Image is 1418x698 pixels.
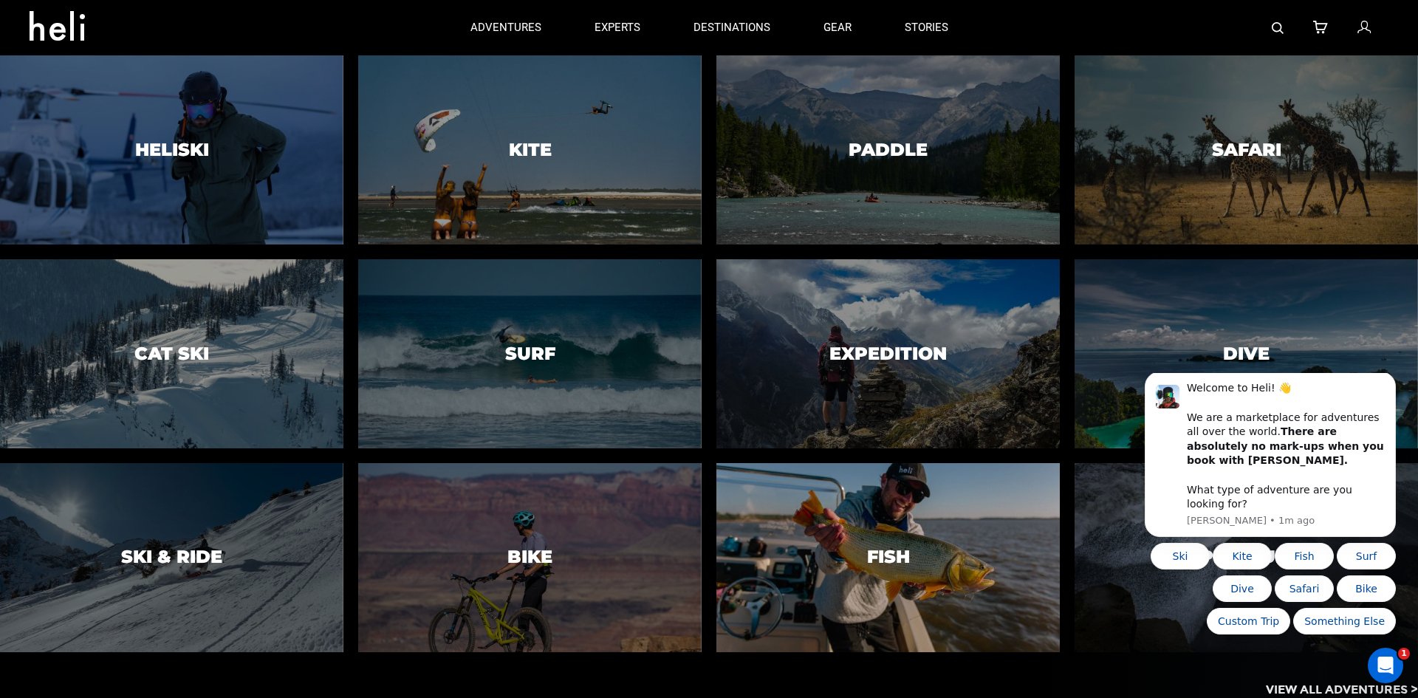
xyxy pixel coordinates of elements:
p: adventures [470,20,541,35]
a: PremiumPremium image [1075,462,1418,651]
div: Welcome to Heli! 👋 We are a marketplace for adventures all over the world. What type of adventure... [64,8,262,138]
h3: Expedition [829,343,947,363]
button: Quick reply: Surf [214,170,273,196]
h3: Cat Ski [134,343,209,363]
div: Message content [64,8,262,138]
button: Quick reply: Fish [152,170,211,196]
div: Quick reply options [22,170,273,261]
button: Quick reply: Dive [90,202,149,229]
iframe: Intercom live chat [1368,648,1403,683]
h3: Dive [1223,343,1270,363]
img: Profile image for Carl [33,12,57,35]
b: There are absolutely no mark-ups when you book with [PERSON_NAME]. [64,52,261,93]
button: Quick reply: Bike [214,202,273,229]
button: Quick reply: Custom Trip [84,235,168,261]
h3: Kite [509,140,552,160]
h3: Bike [507,547,552,567]
span: 1 [1398,648,1410,660]
h3: Paddle [849,140,928,160]
h3: Ski & Ride [121,547,222,567]
h3: Fish [867,547,910,567]
h3: Heliski [135,140,209,160]
p: View All Adventures > [1266,681,1418,698]
button: Quick reply: Ski [28,170,87,196]
p: Message from Carl, sent 1m ago [64,141,262,154]
p: destinations [693,20,770,35]
button: Quick reply: Something Else [171,235,273,261]
p: experts [595,20,640,35]
button: Quick reply: Safari [152,202,211,229]
img: search-bar-icon.svg [1272,22,1284,34]
h3: Safari [1212,140,1281,160]
iframe: Intercom notifications message [1123,373,1418,643]
h3: Surf [505,343,555,363]
button: Quick reply: Kite [90,170,149,196]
